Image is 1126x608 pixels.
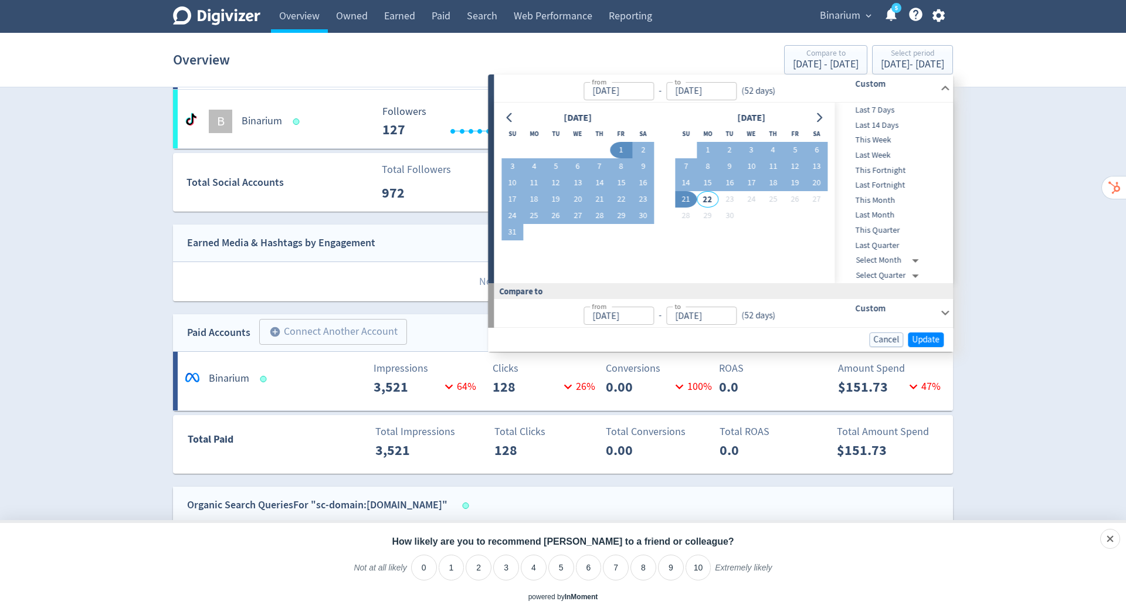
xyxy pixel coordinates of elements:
[611,208,632,224] button: 29
[838,376,905,398] p: $151.73
[375,424,481,440] p: Total Impressions
[186,174,374,191] div: Total Social Accounts
[762,158,784,175] button: 11
[523,191,545,208] button: 18
[835,163,951,178] div: This Fortnight
[718,158,740,175] button: 9
[632,142,654,158] button: 2
[173,41,230,79] h1: Overview
[493,555,519,580] li: 3
[855,77,935,91] h6: Custom
[611,142,632,158] button: 1
[674,301,681,311] label: to
[589,208,611,224] button: 28
[260,376,270,382] span: Data last synced: 22 Sep 2025, 6:01am (AEST)
[488,283,953,299] div: Compare to
[835,179,951,192] span: Last Fortnight
[835,194,951,207] span: This Month
[501,208,523,224] button: 24
[606,424,712,440] p: Total Conversions
[632,158,654,175] button: 9
[354,562,406,582] label: Not at all likely
[697,191,718,208] button: 22
[718,191,740,208] button: 23
[606,376,671,398] p: 0.00
[567,208,588,224] button: 27
[632,175,654,191] button: 16
[863,11,874,21] span: expand_more
[855,301,935,315] h6: Custom
[494,103,953,283] div: from-to(52 days)Custom
[762,191,784,208] button: 25
[881,49,944,59] div: Select period
[523,175,545,191] button: 11
[565,593,598,601] a: InMoment
[740,158,762,175] button: 10
[545,191,567,208] button: 19
[806,191,827,208] button: 27
[611,191,632,208] button: 22
[737,309,775,322] div: ( 52 days )
[173,90,953,148] a: BBinarium Followers --- Followers 127 3% Engagements 74 Engagements 74 394% Video Views 2,761 Vid...
[675,175,697,191] button: 14
[250,321,407,345] a: Connect Another Account
[671,379,712,395] p: 100 %
[675,158,697,175] button: 7
[521,555,547,580] li: 4
[269,326,281,338] span: add_circle
[806,158,827,175] button: 13
[835,223,951,238] div: This Quarter
[835,208,951,223] div: Last Month
[715,562,772,582] label: Extremely likely
[494,424,601,440] p: Total Clicks
[209,110,232,133] div: B
[835,193,951,208] div: This Month
[377,106,552,137] svg: Followers ---
[374,376,441,398] p: 3,521
[835,118,951,133] div: Last 14 Days
[567,125,588,142] th: Wednesday
[837,424,943,440] p: Total Amount Spend
[606,440,673,461] p: 0.00
[697,142,718,158] button: 1
[603,555,629,580] li: 7
[718,125,740,142] th: Tuesday
[740,142,762,158] button: 3
[259,319,407,345] button: Connect Another Account
[174,431,303,453] div: Total Paid
[567,191,588,208] button: 20
[835,104,951,117] span: Last 7 Days
[697,158,718,175] button: 8
[606,361,712,376] p: Conversions
[718,142,740,158] button: 2
[784,142,806,158] button: 5
[835,148,951,163] div: Last Week
[806,125,827,142] th: Saturday
[784,125,806,142] th: Friday
[545,125,567,142] th: Tuesday
[835,133,951,148] div: This Week
[737,84,780,98] div: ( 52 days )
[611,175,632,191] button: 15
[528,592,598,602] div: powered by inmoment
[187,324,250,341] div: Paid Accounts
[835,103,951,283] nav: presets
[187,235,375,252] div: Earned Media & Hashtags by Engagement
[740,175,762,191] button: 17
[837,440,904,461] p: $151.73
[589,191,611,208] button: 21
[494,440,562,461] p: 128
[891,3,901,13] a: 5
[654,309,666,322] div: -
[630,555,656,580] li: 8
[740,125,762,142] th: Wednesday
[466,555,491,580] li: 2
[501,110,518,126] button: Go to previous month
[589,175,611,191] button: 14
[382,182,449,203] p: 972
[589,125,611,142] th: Thursday
[835,238,951,253] div: Last Quarter
[820,6,860,25] span: Binarium
[382,162,451,178] p: Total Followers
[545,208,567,224] button: 26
